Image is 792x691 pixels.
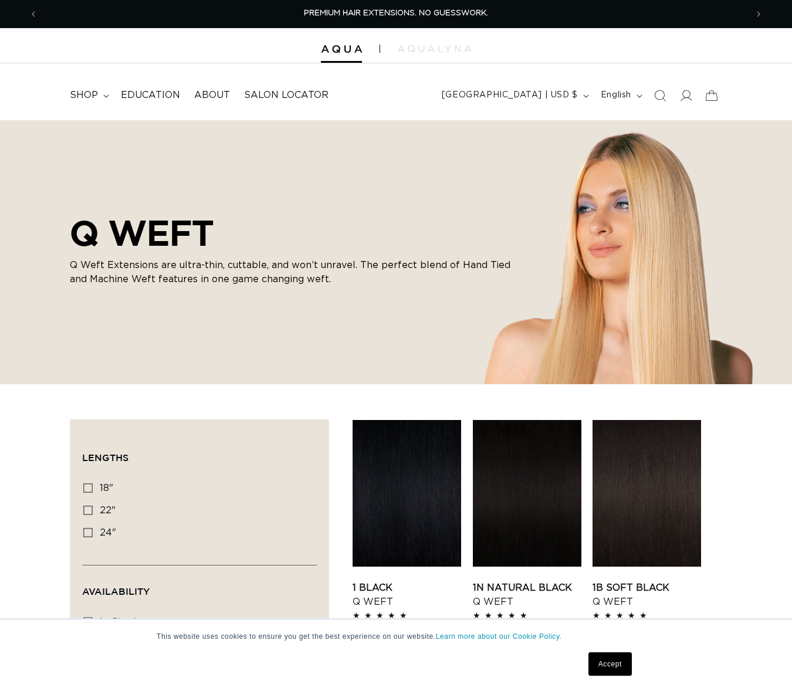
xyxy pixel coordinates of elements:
[594,84,647,107] button: English
[157,631,635,642] p: This website uses cookies to ensure you get the best experience on our website.
[442,89,578,101] span: [GEOGRAPHIC_DATA] | USD $
[647,83,673,109] summary: Search
[187,82,237,109] a: About
[100,506,116,515] span: 22"
[100,617,139,626] span: In stock
[237,82,336,109] a: Salon Locator
[194,89,230,101] span: About
[473,581,581,609] a: 1N Natural Black Q Weft
[398,45,471,52] img: aqualyna.com
[304,9,488,17] span: PREMIUM HAIR EXTENSIONS. NO GUESSWORK.
[70,89,98,101] span: shop
[244,89,329,101] span: Salon Locator
[114,82,187,109] a: Education
[588,652,632,676] a: Accept
[746,3,771,25] button: Next announcement
[601,89,631,101] span: English
[21,3,46,25] button: Previous announcement
[82,565,317,608] summary: Availability (0 selected)
[100,528,116,537] span: 24"
[70,258,516,286] p: Q Weft Extensions are ultra-thin, cuttable, and won’t unravel. The perfect blend of Hand Tied and...
[121,89,180,101] span: Education
[82,586,150,597] span: Availability
[100,483,113,493] span: 18"
[353,581,461,609] a: 1 Black Q Weft
[63,82,114,109] summary: shop
[82,432,317,474] summary: Lengths (0 selected)
[435,84,594,107] button: [GEOGRAPHIC_DATA] | USD $
[70,212,516,253] h2: Q WEFT
[436,632,562,641] a: Learn more about our Cookie Policy.
[593,581,701,609] a: 1B Soft Black Q Weft
[82,452,128,463] span: Lengths
[321,45,362,53] img: Aqua Hair Extensions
